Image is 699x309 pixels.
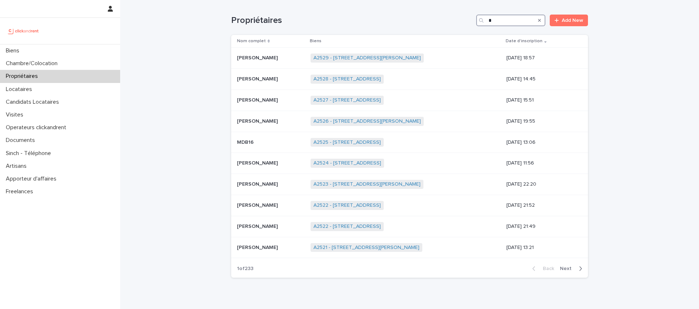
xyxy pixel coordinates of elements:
[506,76,576,82] p: [DATE] 14:45
[313,181,420,187] a: A2523 - [STREET_ADDRESS][PERSON_NAME]
[231,90,588,111] tr: [PERSON_NAME][PERSON_NAME] A2527 - [STREET_ADDRESS] [DATE] 15:51
[313,223,381,230] a: A2522 - [STREET_ADDRESS]
[313,118,421,124] a: A2526 - [STREET_ADDRESS][PERSON_NAME]
[550,15,588,26] a: Add New
[231,216,588,237] tr: [PERSON_NAME][PERSON_NAME] A2522 - [STREET_ADDRESS] [DATE] 21:49
[231,132,588,153] tr: MDB16MDB16 A2525 - [STREET_ADDRESS] [DATE] 13:06
[237,37,266,45] p: Nom complet
[3,86,38,93] p: Locataires
[526,265,557,272] button: Back
[476,15,545,26] input: Search
[560,266,576,271] span: Next
[3,175,62,182] p: Apporteur d'affaires
[310,37,321,45] p: Biens
[237,201,279,209] p: [PERSON_NAME]
[506,97,576,103] p: [DATE] 15:51
[237,75,279,82] p: [PERSON_NAME]
[538,266,554,271] span: Back
[506,160,576,166] p: [DATE] 11:56
[3,99,65,106] p: Candidats Locataires
[313,160,381,166] a: A2524 - [STREET_ADDRESS]
[237,96,279,103] p: [PERSON_NAME]
[506,118,576,124] p: [DATE] 19:55
[237,117,279,124] p: [PERSON_NAME]
[237,222,279,230] p: [PERSON_NAME]
[231,237,588,258] tr: [PERSON_NAME][PERSON_NAME] A2521 - [STREET_ADDRESS][PERSON_NAME] [DATE] 13:21
[506,181,576,187] p: [DATE] 22:20
[231,174,588,195] tr: [PERSON_NAME][PERSON_NAME] A2523 - [STREET_ADDRESS][PERSON_NAME] [DATE] 22:20
[237,138,255,146] p: MDB16
[3,124,72,131] p: Operateurs clickandrent
[3,137,41,144] p: Documents
[506,245,576,251] p: [DATE] 13:21
[313,202,381,209] a: A2522 - [STREET_ADDRESS]
[506,55,576,61] p: [DATE] 18:57
[237,243,279,251] p: [PERSON_NAME]
[231,260,259,278] p: 1 of 233
[231,69,588,90] tr: [PERSON_NAME][PERSON_NAME] A2528 - [STREET_ADDRESS] [DATE] 14:45
[557,265,588,272] button: Next
[313,245,419,251] a: A2521 - [STREET_ADDRESS][PERSON_NAME]
[237,180,279,187] p: [PERSON_NAME]
[3,150,57,157] p: Sinch - Téléphone
[506,202,576,209] p: [DATE] 21:52
[3,111,29,118] p: Visites
[231,48,588,69] tr: [PERSON_NAME][PERSON_NAME] A2529 - [STREET_ADDRESS][PERSON_NAME] [DATE] 18:57
[562,18,583,23] span: Add New
[313,139,381,146] a: A2525 - [STREET_ADDRESS]
[231,111,588,132] tr: [PERSON_NAME][PERSON_NAME] A2526 - [STREET_ADDRESS][PERSON_NAME] [DATE] 19:55
[3,73,44,80] p: Propriétaires
[313,97,381,103] a: A2527 - [STREET_ADDRESS]
[313,55,421,61] a: A2529 - [STREET_ADDRESS][PERSON_NAME]
[3,163,32,170] p: Artisans
[506,223,576,230] p: [DATE] 21:49
[231,153,588,174] tr: [PERSON_NAME][PERSON_NAME] A2524 - [STREET_ADDRESS] [DATE] 11:56
[237,54,279,61] p: [PERSON_NAME]
[3,60,63,67] p: Chambre/Colocation
[6,24,41,38] img: UCB0brd3T0yccxBKYDjQ
[231,15,473,26] h1: Propriétaires
[231,195,588,216] tr: [PERSON_NAME][PERSON_NAME] A2522 - [STREET_ADDRESS] [DATE] 21:52
[313,76,381,82] a: A2528 - [STREET_ADDRESS]
[3,188,39,195] p: Freelances
[3,47,25,54] p: Biens
[237,159,279,166] p: [PERSON_NAME]
[506,139,576,146] p: [DATE] 13:06
[506,37,542,45] p: Date d'inscription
